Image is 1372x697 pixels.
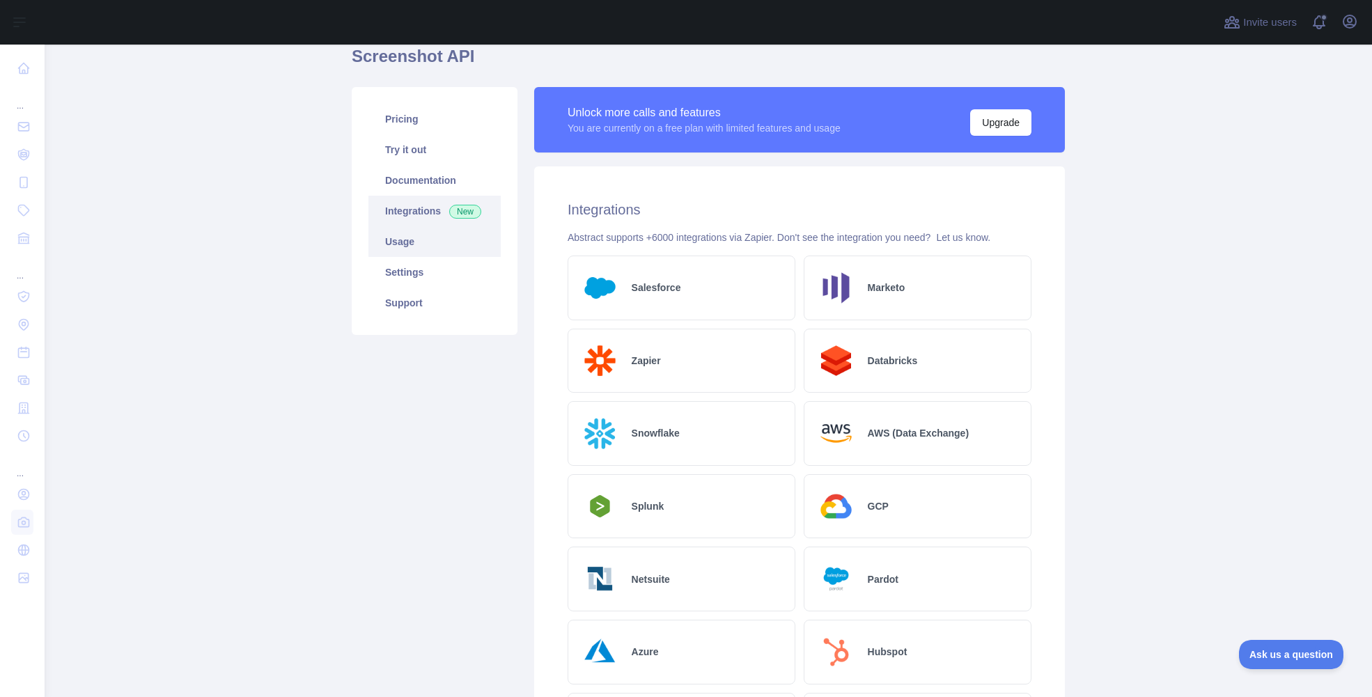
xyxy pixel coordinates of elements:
[632,281,681,295] h2: Salesforce
[579,491,621,522] img: Logo
[868,572,898,586] h2: Pardot
[368,196,501,226] a: Integrations New
[579,267,621,308] img: Logo
[816,558,857,600] img: Logo
[368,288,501,318] a: Support
[11,84,33,111] div: ...
[1243,15,1297,31] span: Invite users
[868,426,969,440] h2: AWS (Data Exchange)
[11,253,33,281] div: ...
[868,645,907,659] h2: Hubspot
[632,426,680,440] h2: Snowflake
[568,200,1031,219] h2: Integrations
[868,281,905,295] h2: Marketo
[368,257,501,288] a: Settings
[352,45,1065,79] h1: Screenshot API
[632,499,664,513] h2: Splunk
[579,340,621,382] img: Logo
[579,413,621,454] img: Logo
[568,104,841,121] div: Unlock more calls and features
[868,354,918,368] h2: Databricks
[368,226,501,257] a: Usage
[632,572,670,586] h2: Netsuite
[816,413,857,454] img: Logo
[11,451,33,479] div: ...
[568,230,1031,244] div: Abstract supports +6000 integrations via Zapier. Don't see the integration you need?
[368,104,501,134] a: Pricing
[368,134,501,165] a: Try it out
[368,165,501,196] a: Documentation
[632,645,659,659] h2: Azure
[579,558,621,600] img: Logo
[1239,640,1344,669] iframe: Toggle Customer Support
[936,230,990,244] button: Let us know.
[816,340,857,382] img: Logo
[816,267,857,308] img: Logo
[632,354,661,368] h2: Zapier
[816,632,857,673] img: Logo
[1221,11,1300,33] button: Invite users
[970,109,1031,136] button: Upgrade
[568,121,841,135] div: You are currently on a free plan with limited features and usage
[868,499,889,513] h2: GCP
[579,632,621,673] img: Logo
[816,486,857,527] img: Logo
[449,205,481,219] span: New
